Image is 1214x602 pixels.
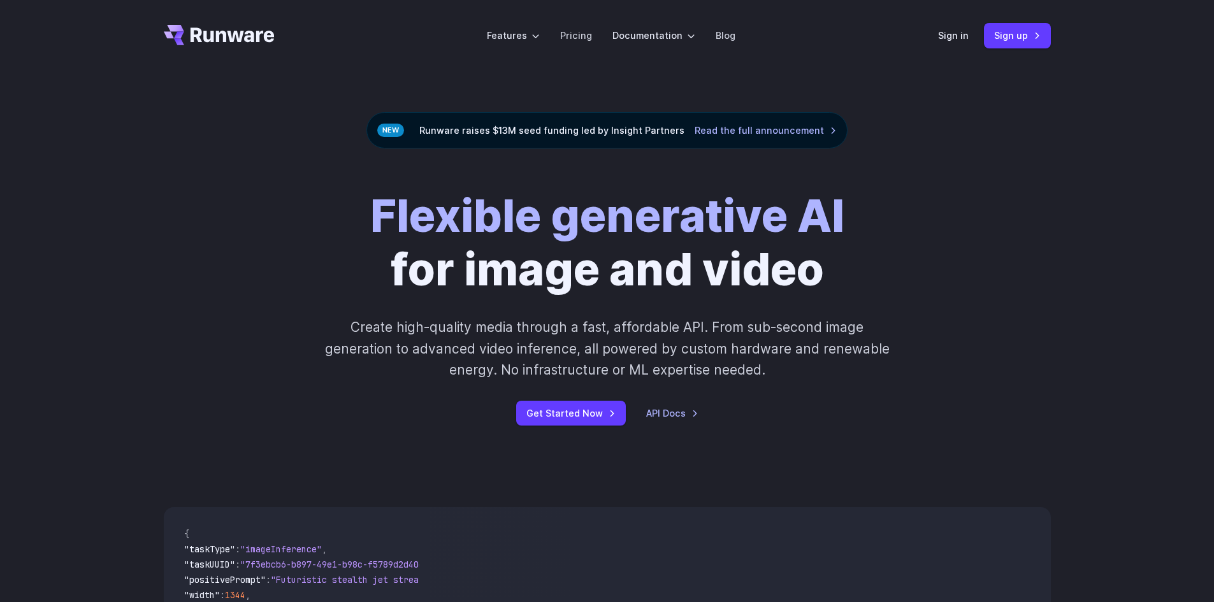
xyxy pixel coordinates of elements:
label: Features [487,28,540,43]
span: 1344 [225,589,245,601]
span: "width" [184,589,220,601]
span: "Futuristic stealth jet streaking through a neon-lit cityscape with glowing purple exhaust" [271,574,735,585]
span: : [235,543,240,555]
h1: for image and video [370,189,844,296]
span: "taskType" [184,543,235,555]
span: , [322,543,327,555]
span: { [184,528,189,540]
span: : [266,574,271,585]
span: : [235,559,240,570]
a: Get Started Now [516,401,626,426]
label: Documentation [612,28,695,43]
span: , [245,589,250,601]
span: : [220,589,225,601]
span: "imageInference" [240,543,322,555]
span: "taskUUID" [184,559,235,570]
a: Sign up [984,23,1051,48]
a: Go to / [164,25,275,45]
a: API Docs [646,406,698,420]
div: Runware raises $13M seed funding led by Insight Partners [366,112,848,148]
a: Read the full announcement [695,123,837,138]
a: Sign in [938,28,969,43]
strong: Flexible generative AI [370,189,844,243]
a: Blog [716,28,735,43]
span: "positivePrompt" [184,574,266,585]
a: Pricing [560,28,592,43]
span: "7f3ebcb6-b897-49e1-b98c-f5789d2d40d7" [240,559,434,570]
p: Create high-quality media through a fast, affordable API. From sub-second image generation to adv... [323,317,891,380]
